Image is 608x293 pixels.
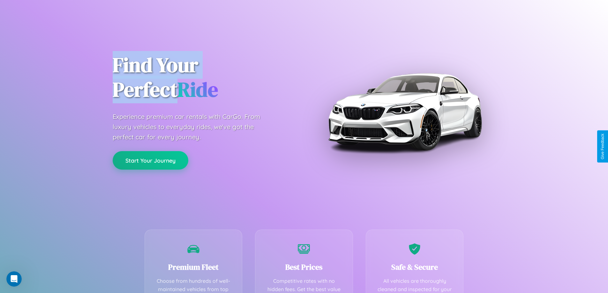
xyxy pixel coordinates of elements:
h3: Best Prices [265,262,343,272]
h3: Premium Fleet [154,262,233,272]
p: Experience premium car rentals with CarGo. From luxury vehicles to everyday rides, we've got the ... [113,112,272,142]
h1: Find Your Perfect [113,53,295,102]
h3: Safe & Secure [376,262,454,272]
span: Ride [177,76,218,103]
div: Give Feedback [600,134,605,159]
img: Premium BMW car rental vehicle [325,32,484,191]
button: Start Your Journey [113,151,188,170]
iframe: Intercom live chat [6,271,22,287]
